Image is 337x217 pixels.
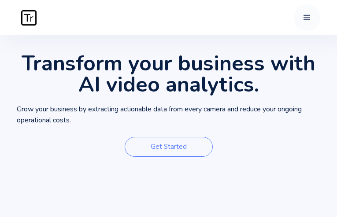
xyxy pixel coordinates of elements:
[17,104,320,126] p: Grow your business by extracting actionable data from every camera and reduce your ongoing operat...
[294,4,320,31] div: menu
[17,10,39,26] a: home
[21,10,37,26] img: Traces Logo
[125,137,213,157] a: Get Started
[17,53,320,95] h1: Transform your business with AI video analytics.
